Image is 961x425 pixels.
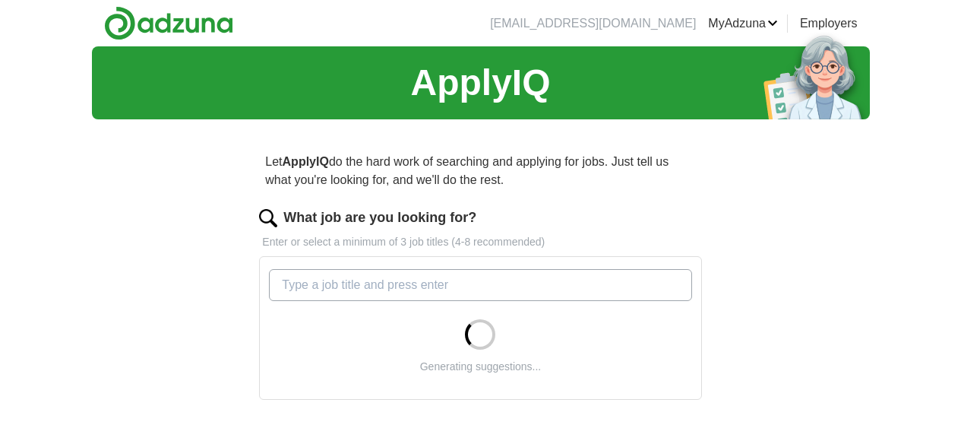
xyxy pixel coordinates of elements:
li: [EMAIL_ADDRESS][DOMAIN_NAME] [490,14,696,33]
p: Enter or select a minimum of 3 job titles (4-8 recommended) [259,234,701,250]
input: Type a job title and press enter [269,269,691,301]
div: Generating suggestions... [420,359,542,375]
strong: ApplyIQ [283,155,329,168]
h1: ApplyIQ [410,56,550,110]
p: Let do the hard work of searching and applying for jobs. Just tell us what you're looking for, an... [259,147,701,195]
img: Adzuna logo [104,6,233,40]
img: search.png [259,209,277,227]
label: What job are you looking for? [283,208,476,228]
a: MyAdzuna [708,14,778,33]
a: Employers [800,14,858,33]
